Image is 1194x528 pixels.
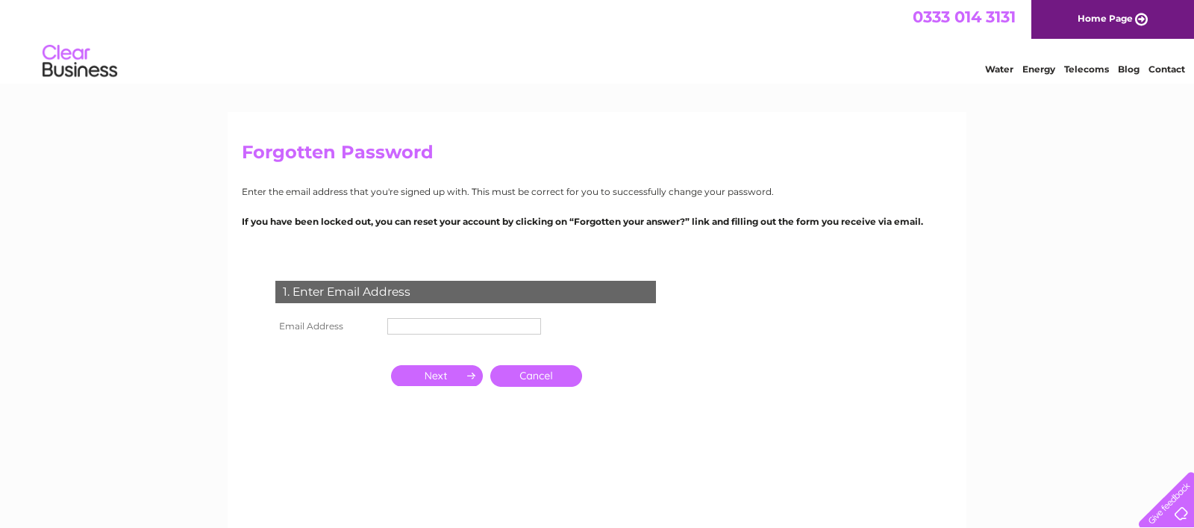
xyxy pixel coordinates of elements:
[1064,63,1109,75] a: Telecoms
[272,314,384,338] th: Email Address
[1022,63,1055,75] a: Energy
[1148,63,1185,75] a: Contact
[1118,63,1140,75] a: Blog
[490,365,582,387] a: Cancel
[242,142,952,170] h2: Forgotten Password
[242,184,952,199] p: Enter the email address that you're signed up with. This must be correct for you to successfully ...
[275,281,656,303] div: 1. Enter Email Address
[985,63,1013,75] a: Water
[246,8,951,72] div: Clear Business is a trading name of Verastar Limited (registered in [GEOGRAPHIC_DATA] No. 3667643...
[242,214,952,229] p: If you have been locked out, you can reset your account by clicking on “Forgotten your answer?” l...
[913,7,1016,26] a: 0333 014 3131
[42,39,118,84] img: logo.png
